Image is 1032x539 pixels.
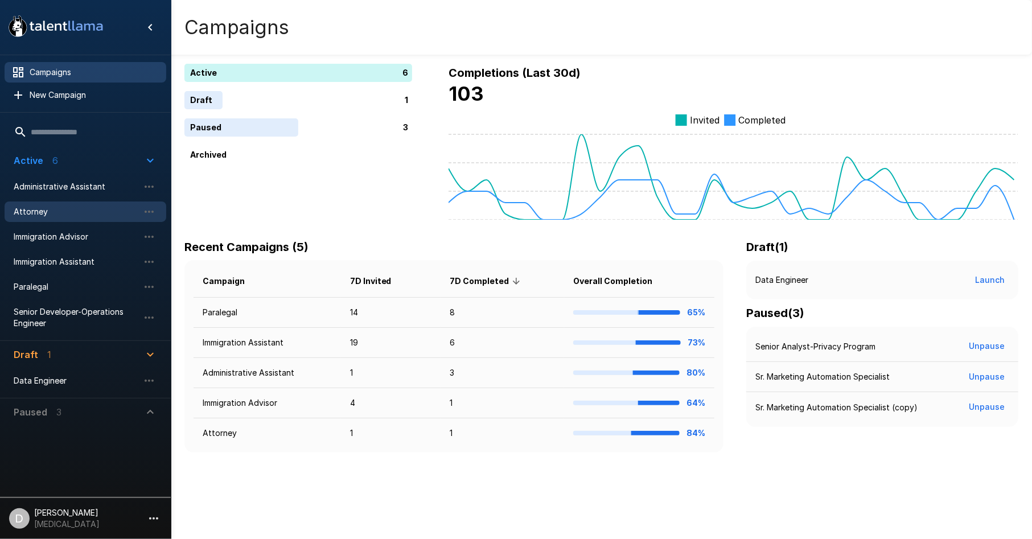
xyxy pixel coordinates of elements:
p: Data Engineer [755,274,808,286]
td: Paralegal [194,298,341,328]
p: 6 [402,67,408,79]
b: 64% [686,398,705,408]
p: Senior Analyst-Privacy Program [755,341,875,352]
button: Unpause [964,336,1009,357]
b: Paused ( 3 ) [746,306,804,320]
td: 14 [341,298,441,328]
p: 1 [405,94,408,106]
td: 1 [441,388,564,418]
td: Immigration Assistant [194,328,341,358]
td: 19 [341,328,441,358]
b: 84% [686,428,705,438]
b: 80% [686,368,705,377]
h4: Campaigns [184,15,289,39]
p: Sr. Marketing Automation Specialist [755,371,890,382]
td: 3 [441,358,564,388]
td: 1 [341,358,441,388]
td: 1 [441,418,564,449]
span: Campaign [203,274,260,288]
button: Unpause [964,397,1009,418]
td: 6 [441,328,564,358]
p: 3 [403,122,408,134]
p: Sr. Marketing Automation Specialist (copy) [755,402,918,413]
button: Launch [971,270,1009,291]
b: Recent Campaigns (5) [184,240,309,254]
b: Completions (Last 30d) [449,66,581,80]
span: 7D Invited [350,274,406,288]
td: Administrative Assistant [194,358,341,388]
td: 4 [341,388,441,418]
button: Unpause [964,367,1009,388]
td: Attorney [194,418,341,449]
td: 8 [441,298,564,328]
span: Overall Completion [573,274,667,288]
b: 73% [688,338,705,347]
td: 1 [341,418,441,449]
td: Immigration Advisor [194,388,341,418]
span: 7D Completed [450,274,524,288]
b: 65% [687,307,705,317]
b: 103 [449,82,484,105]
b: Draft ( 1 ) [746,240,788,254]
